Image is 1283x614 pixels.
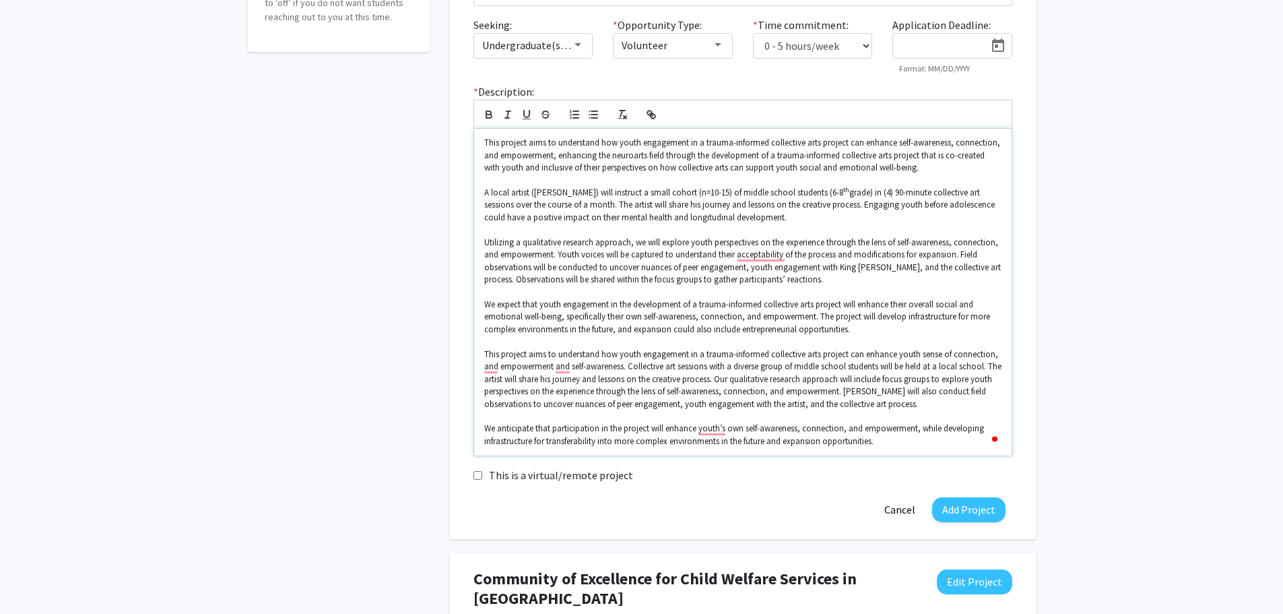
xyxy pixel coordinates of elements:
[484,299,1001,336] p: We expect that youth engagement in the development of a trauma-informed collective arts project w...
[484,348,1001,410] p: This project aims to understand how youth engagement in a trauma-informed collective arts project...
[613,17,702,33] label: Opportunity Type:
[892,17,991,33] label: Application Deadline:
[473,570,915,609] h4: Community of Excellence for Child Welfare Services in [GEOGRAPHIC_DATA]
[937,570,1012,594] button: Edit Project
[899,64,970,73] mat-hint: Format: MM/DD/YYYY
[474,129,1012,456] div: To enrich screen reader interactions, please activate Accessibility in Grammarly extension settings
[985,34,1012,58] button: Open calendar
[10,553,57,604] iframe: Chat
[473,84,534,100] label: Description:
[484,237,1001,286] p: Utilizing a qualitative research approach, we will explore youth perspectives on the experience t...
[753,17,849,33] label: Time commitment:
[489,467,633,483] label: This is a virtual/remote project
[932,497,1006,522] button: Add Project
[843,185,849,194] sup: th
[874,497,925,522] button: Cancel
[622,38,667,52] span: Volunteer
[484,423,1001,448] p: We anticipate that participation in the project will enhance youth’s own self-awareness, connecti...
[473,17,512,33] label: Seeking:
[484,137,1001,174] p: This project aims to understand how youth engagement in a trauma-informed collective arts project...
[484,187,1001,224] p: A local artist ([PERSON_NAME]) will instruct a small cohort (n=10-15) of middle school students (...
